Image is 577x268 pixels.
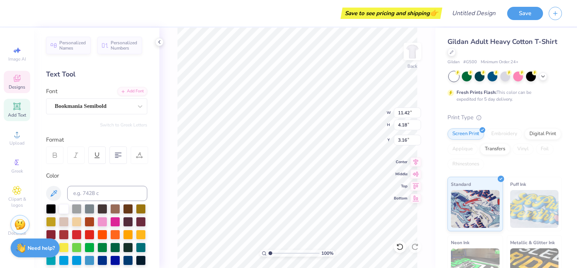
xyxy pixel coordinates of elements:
div: Rhinestones [447,159,484,170]
span: Personalized Names [59,40,86,51]
button: Save [507,7,543,20]
span: 👉 [430,8,438,17]
span: Minimum Order: 24 + [481,59,518,65]
img: Standard [451,190,500,228]
input: Untitled Design [446,6,501,21]
span: Metallic & Glitter Ink [510,238,555,246]
img: Back [405,44,420,59]
strong: Need help? [28,245,55,252]
div: Transfers [480,143,510,155]
button: Switch to Greek Letters [100,122,147,128]
span: Standard [451,180,471,188]
span: Neon Ink [451,238,469,246]
div: Color [46,171,147,180]
span: Top [394,184,407,189]
div: Digital Print [525,128,561,140]
span: Bottom [394,196,407,201]
input: e.g. 7428 c [67,186,147,201]
span: Middle [394,171,407,177]
span: Add Text [8,112,26,118]
span: Gildan Adult Heavy Cotton T-Shirt [447,37,557,46]
div: Back [407,63,417,70]
div: Format [46,136,148,144]
span: Designs [9,84,25,90]
div: Print Type [447,113,562,122]
span: Center [394,159,407,165]
span: # G500 [463,59,477,65]
div: Text Tool [46,69,147,79]
div: Add Font [117,87,147,96]
span: Clipart & logos [4,196,30,208]
strong: Fresh Prints Flash: [457,89,497,95]
span: 100 % [321,250,333,257]
div: Embroidery [486,128,522,140]
div: Screen Print [447,128,484,140]
label: Font [46,87,57,96]
div: Foil [536,143,554,155]
span: Decorate [8,230,26,236]
div: This color can be expedited for 5 day delivery. [457,89,549,103]
span: Greek [11,168,23,174]
span: Image AI [8,56,26,62]
span: Upload [9,140,25,146]
span: Puff Ink [510,180,526,188]
div: Save to see pricing and shipping [342,8,440,19]
img: Puff Ink [510,190,559,228]
span: Gildan [447,59,460,65]
div: Vinyl [512,143,534,155]
span: Personalized Numbers [111,40,137,51]
div: Applique [447,143,478,155]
